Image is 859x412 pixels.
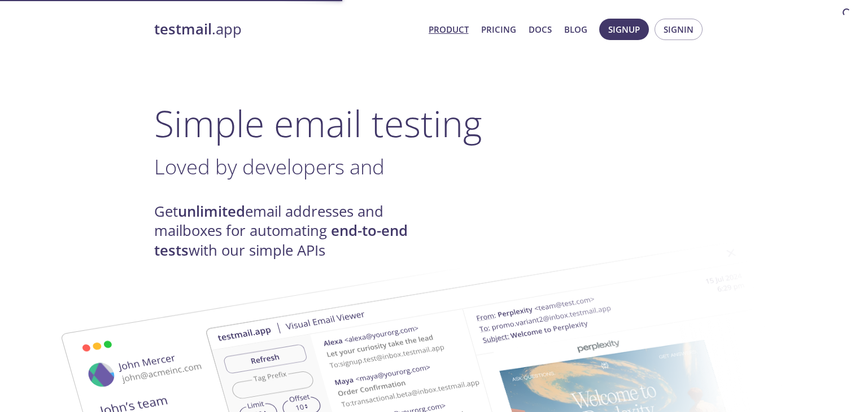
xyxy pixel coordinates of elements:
strong: testmail [154,19,212,39]
a: Docs [529,22,552,37]
button: Signin [655,19,703,40]
a: Product [429,22,469,37]
h1: Simple email testing [154,102,705,145]
strong: end-to-end tests [154,221,408,260]
h4: Get email addresses and mailboxes for automating with our simple APIs [154,202,430,260]
span: Loved by developers and [154,152,385,181]
button: Signup [599,19,649,40]
a: testmail.app [154,20,420,39]
span: Signin [664,22,694,37]
strong: unlimited [178,201,245,221]
a: Blog [564,22,587,37]
span: Signup [608,22,640,37]
a: Pricing [481,22,516,37]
